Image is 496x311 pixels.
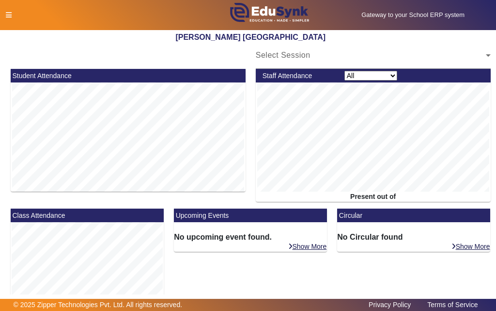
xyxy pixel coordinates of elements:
[11,209,164,222] mat-card-header: Class Attendance
[336,11,491,19] h5: Gateway to your School ERP system
[174,209,327,222] mat-card-header: Upcoming Events
[364,298,416,311] a: Privacy Policy
[6,33,496,42] h2: [PERSON_NAME] [GEOGRAPHIC_DATA]
[14,300,183,310] p: © 2025 Zipper Technologies Pvt. Ltd. All rights reserved.
[11,69,246,82] mat-card-header: Student Attendance
[422,298,482,311] a: Terms of Service
[174,232,327,242] h6: No upcoming event found.
[337,232,490,242] h6: No Circular found
[257,71,339,81] div: Staff Attendance
[337,209,490,222] mat-card-header: Circular
[288,242,327,251] a: Show More
[451,242,491,251] a: Show More
[256,51,310,59] span: Select Session
[256,192,491,202] div: Present out of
